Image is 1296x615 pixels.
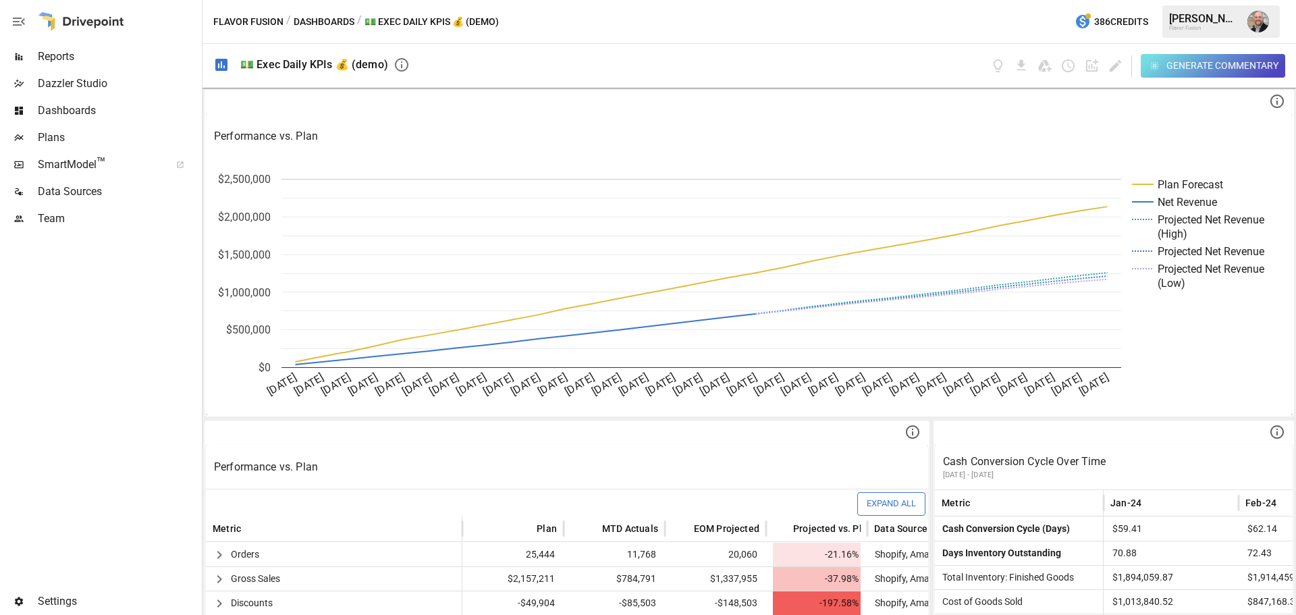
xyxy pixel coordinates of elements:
button: Add widget [1084,58,1100,74]
span: 11,768 [625,543,658,566]
button: Sort [516,519,535,538]
div: [PERSON_NAME] [1169,12,1239,25]
img: Dustin Jacobson [1247,11,1269,32]
div: 💵 Exec Daily KPIs 💰 (demo) [240,58,388,71]
text: [DATE] [346,371,379,398]
span: Dazzler Studio [38,76,199,92]
text: [DATE] [1023,371,1056,398]
span: Cash Conversion Cycle (Days) [937,523,1070,534]
div: / [286,14,291,30]
text: (Low) [1158,277,1185,290]
span: Team [38,211,199,227]
span: Dashboards [38,103,199,119]
span: $1,894,059.87 [1110,566,1175,589]
text: [DATE] [319,371,352,398]
text: [DATE] [969,371,1002,398]
button: Sort [773,519,792,538]
span: 70.88 [1110,541,1139,565]
text: (High) [1158,228,1187,240]
span: Feb-24 [1245,496,1276,510]
button: 386Credits [1069,9,1154,34]
span: -$85,503 [617,591,658,615]
text: [DATE] [616,371,650,398]
text: Projected Net Revenue [1158,263,1264,275]
text: Net Revenue [1158,196,1217,209]
text: [DATE] [292,371,325,398]
button: Sort [674,519,693,538]
span: SmartModel [38,157,161,173]
span: -197.58% [773,591,861,615]
text: [DATE] [887,371,921,398]
span: -$49,904 [516,591,557,615]
div: Generate Commentary [1166,57,1278,74]
text: $2,000,000 [218,211,271,223]
span: Days Inventory Outstanding [937,547,1061,558]
text: [DATE] [698,371,732,398]
button: Expand All [857,492,925,516]
span: 72.43 [1245,541,1274,565]
button: Sort [242,519,261,538]
button: Edit dashboard [1108,58,1123,74]
span: $1,337,955 [708,567,759,591]
span: Data Sources [38,184,199,200]
text: [DATE] [1077,371,1110,398]
span: 20,060 [726,543,759,566]
p: Cash Conversion Cycle Over Time [943,454,1285,470]
text: [DATE] [671,371,705,398]
text: [DATE] [806,371,840,398]
text: [DATE] [996,371,1029,398]
text: Projected Net Revenue [1158,213,1264,226]
span: Settings [38,593,199,610]
text: [DATE] [752,371,786,398]
span: Metric [942,496,970,510]
text: $0 [259,361,271,374]
span: Discounts [231,597,273,608]
text: Plan Forecast [1158,178,1223,191]
span: $2,157,211 [506,567,557,591]
text: [DATE] [265,371,298,398]
button: Sort [582,519,601,538]
text: [DATE] [589,371,623,398]
span: Projected vs. Plan [793,522,873,535]
button: Generate Commentary [1141,54,1286,78]
span: Shopify, Amazon, SmartModel [869,573,1000,584]
text: [DATE] [454,371,488,398]
span: -21.16% [773,543,861,566]
span: Cost of Goods Sold [937,596,1023,607]
button: Sort [971,493,990,512]
span: ™ [97,155,106,171]
text: [DATE] [779,371,813,398]
svg: A chart. [206,159,1282,415]
text: [DATE] [644,371,678,398]
p: [DATE] - [DATE] [943,470,1285,481]
text: [DATE] [1050,371,1083,398]
span: $784,791 [614,567,658,591]
span: 25,444 [524,543,557,566]
text: [DATE] [914,371,948,398]
span: $59.41 [1110,517,1144,541]
text: [DATE] [400,371,434,398]
text: $1,500,000 [218,248,271,261]
button: Flavor Fusion [213,14,283,30]
text: $2,500,000 [218,173,271,186]
span: Metric [213,522,241,535]
text: [DATE] [942,371,975,398]
button: Dashboards [294,14,354,30]
span: MTD Actuals [602,522,658,535]
div: Flavor Fusion [1169,25,1239,31]
span: Plan [537,522,557,535]
text: [DATE] [481,371,515,398]
span: EOM Projected [694,522,759,535]
span: Shopify, Amazon, SmartModel [869,597,1000,608]
text: [DATE] [373,371,407,398]
p: Performance vs. Plan [214,128,1285,144]
div: / [357,14,362,30]
text: [DATE] [562,371,596,398]
span: -$148,503 [713,591,759,615]
text: $1,000,000 [218,286,271,299]
span: Jan-24 [1110,496,1141,510]
button: Save as Google Doc [1037,58,1052,74]
text: [DATE] [725,371,759,398]
text: Projected Net Revenue [1158,245,1264,258]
